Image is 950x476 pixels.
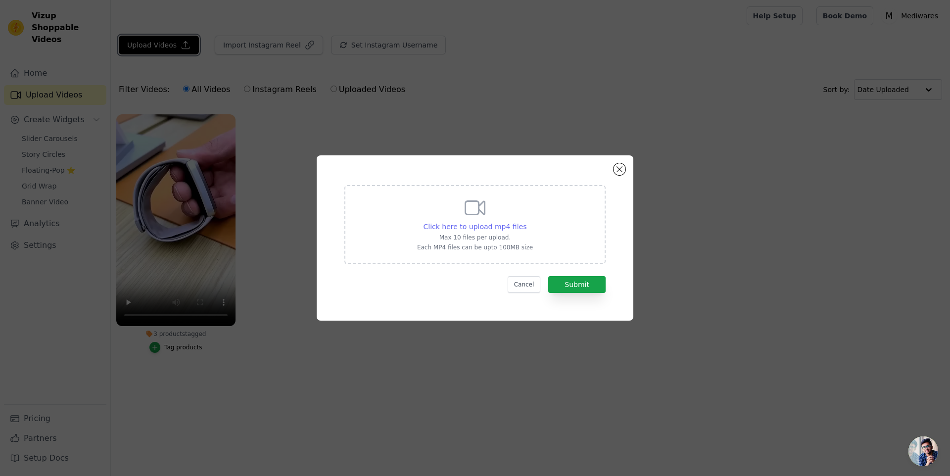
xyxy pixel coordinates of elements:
[417,234,533,241] p: Max 10 files per upload.
[908,436,938,466] div: Open chat
[548,276,606,293] button: Submit
[614,163,625,175] button: Close modal
[417,243,533,251] p: Each MP4 files can be upto 100MB size
[508,276,541,293] button: Cancel
[424,223,527,231] span: Click here to upload mp4 files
